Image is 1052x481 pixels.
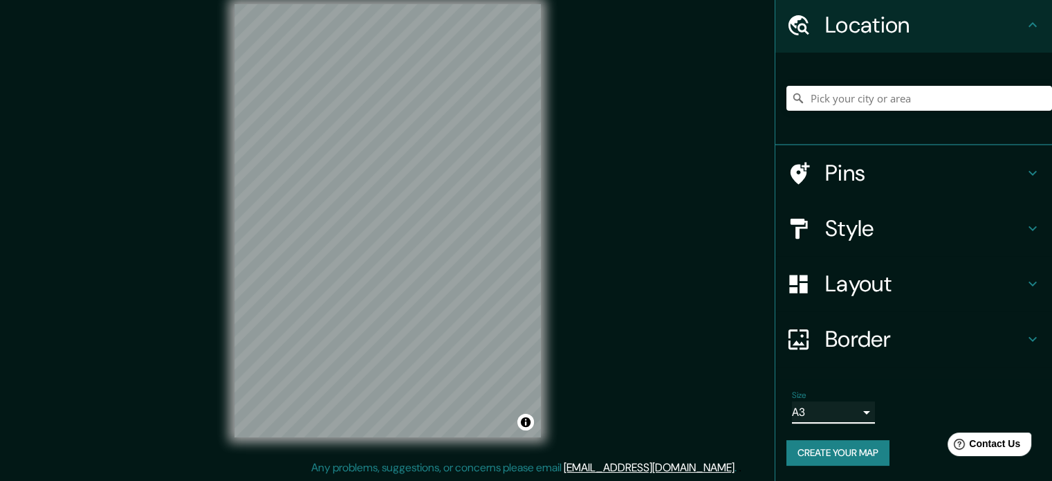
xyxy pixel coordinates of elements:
div: A3 [792,401,875,424]
h4: Layout [825,270,1024,298]
div: Layout [775,256,1052,311]
h4: Border [825,325,1024,353]
h4: Style [825,215,1024,242]
div: Style [775,201,1052,256]
iframe: Help widget launcher [929,427,1037,466]
h4: Location [825,11,1024,39]
div: . [739,460,741,476]
button: Toggle attribution [517,414,534,430]
h4: Pins [825,159,1024,187]
div: . [737,460,739,476]
p: Any problems, suggestions, or concerns please email . [311,460,737,476]
label: Size [792,390,806,401]
div: Pins [775,145,1052,201]
div: Border [775,311,1052,367]
button: Create your map [786,440,889,466]
input: Pick your city or area [786,86,1052,111]
canvas: Map [234,4,541,437]
a: [EMAIL_ADDRESS][DOMAIN_NAME] [564,460,735,475]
